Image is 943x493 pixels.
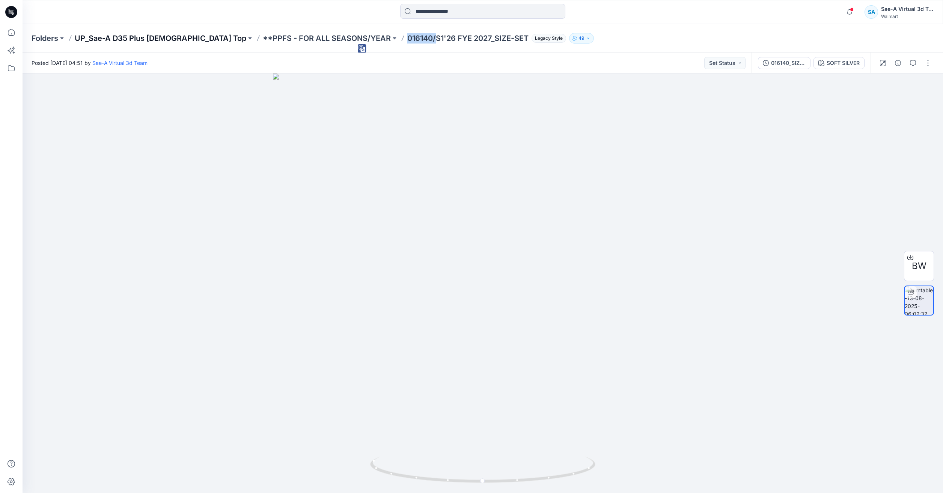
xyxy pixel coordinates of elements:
[32,59,148,67] span: Posted [DATE] 04:51 by
[578,34,584,42] p: 49
[32,33,58,44] a: Folders
[758,57,810,69] button: 016140_SIZE-SET_TS CORE SWEATSHIRT SAEA 081325
[827,59,860,67] div: SOFT SILVER
[92,60,148,66] a: Sae-A Virtual 3d Team
[912,259,926,273] span: BW
[407,33,529,44] p: 016140/S1'26 FYE 2027_SIZE-SET
[881,5,934,14] div: Sae-A Virtual 3d Team
[771,59,806,67] div: 016140_SIZE-SET_TS CORE SWEATSHIRT SAEA 081325
[529,33,566,44] button: Legacy Style
[905,286,933,315] img: turntable-13-08-2025-06:02:32
[569,33,594,44] button: 49
[813,57,865,69] button: SOFT SILVER
[75,33,246,44] a: UP_Sae-A D35 Plus [DEMOGRAPHIC_DATA] Top
[865,5,878,19] div: SA
[892,57,904,69] button: Details
[881,14,934,19] div: Walmart
[263,33,391,44] a: **PPFS - FOR ALL SEASONS/YEAR
[532,34,566,43] span: Legacy Style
